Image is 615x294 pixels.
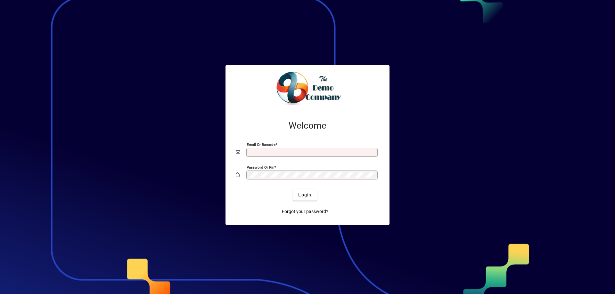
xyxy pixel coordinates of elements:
a: Forgot your password? [279,206,331,217]
span: Forgot your password? [282,208,328,215]
h2: Welcome [236,120,379,131]
button: Login [293,189,316,201]
mat-label: Email or Barcode [247,142,275,147]
mat-label: Password or Pin [247,165,274,170]
span: Login [298,192,311,198]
